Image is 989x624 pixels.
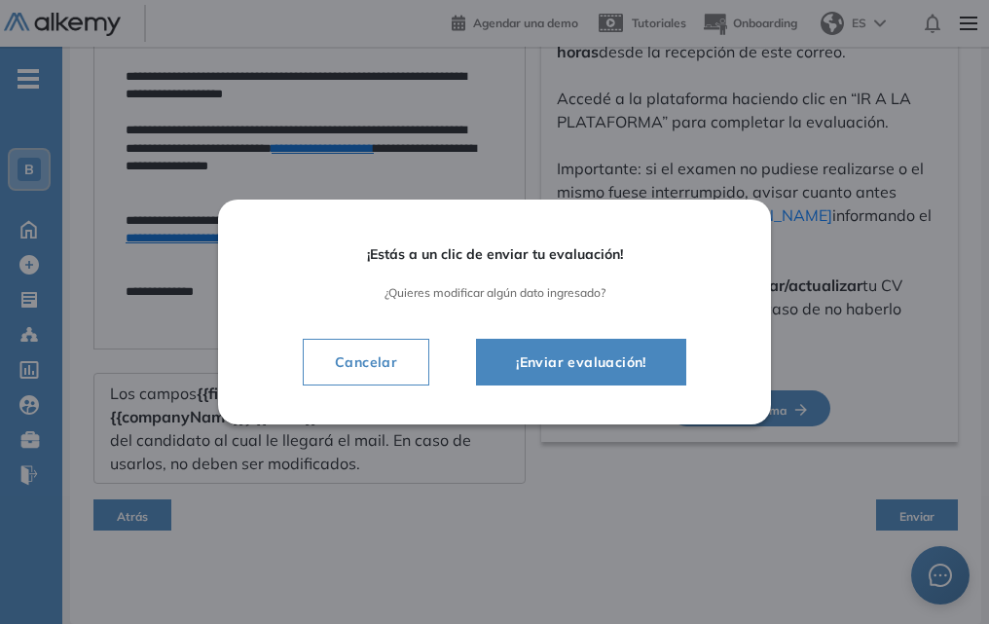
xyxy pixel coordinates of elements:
button: Cancelar [303,339,429,385]
span: ¡Enviar evaluación! [500,350,662,374]
span: ¡Estás a un clic de enviar tu evaluación! [273,246,716,263]
span: Cancelar [319,350,413,374]
span: ¿Quieres modificar algún dato ingresado? [273,286,716,300]
button: ¡Enviar evaluación! [476,339,686,385]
